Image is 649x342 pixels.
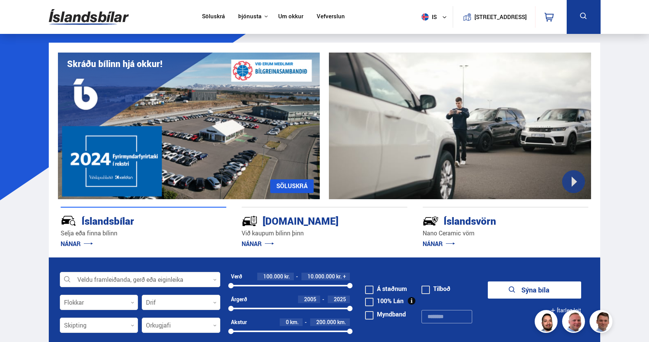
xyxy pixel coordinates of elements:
a: NÁNAR [61,240,93,248]
img: -Svtn6bYgwAsiwNX.svg [423,213,439,229]
label: 100% Lán [365,298,404,304]
div: Akstur [231,319,247,325]
span: 10.000.000 [308,273,335,280]
img: tr5P-W3DuiFaO7aO.svg [242,213,258,229]
span: 200.000 [316,318,336,326]
div: Íslandsbílar [61,214,199,227]
img: svg+xml;base64,PHN2ZyB4bWxucz0iaHR0cDovL3d3dy53My5vcmcvMjAwMC9zdmciIHdpZHRoPSI1MTIiIGhlaWdodD0iNT... [421,13,429,21]
img: JRvxyua_JYH6wB4c.svg [61,213,77,229]
a: [STREET_ADDRESS] [457,6,531,28]
span: kr. [336,273,342,280]
span: 2025 [334,296,346,303]
label: Á staðnum [365,286,407,292]
span: kr. [284,273,290,280]
a: Um okkur [278,13,303,21]
a: NÁNAR [423,240,455,248]
div: [DOMAIN_NAME] [242,214,380,227]
img: eKx6w-_Home_640_.png [58,53,320,199]
span: 0 [286,318,289,326]
img: siFngHWaQ9KaOqBr.png [563,311,586,334]
img: nhp88E3Fdnt1Opn2.png [536,311,559,334]
button: [STREET_ADDRESS] [478,14,524,20]
p: Við kaupum bílinn þinn [242,229,407,238]
a: SÖLUSKRÁ [270,179,314,193]
span: + [343,273,346,280]
label: Myndband [365,311,406,317]
span: 100.000 [263,273,283,280]
label: Tilboð [421,286,450,292]
span: 2005 [304,296,316,303]
p: Nano Ceramic vörn [423,229,588,238]
a: Vefverslun [317,13,345,21]
button: Þjónusta [238,13,261,20]
a: Söluskrá [202,13,225,21]
span: is [418,13,437,21]
img: G0Ugv5HjCgRt.svg [49,5,129,29]
div: Árgerð [231,296,247,302]
div: Íslandsvörn [423,214,561,227]
span: km. [290,319,299,325]
img: FbJEzSuNWCJXmdc-.webp [591,311,614,334]
button: Ítarleg leit [550,302,581,319]
h1: Skráðu bílinn hjá okkur! [67,59,162,69]
p: Selja eða finna bílinn [61,229,226,238]
button: is [418,6,453,28]
div: Verð [231,273,242,280]
span: km. [337,319,346,325]
a: NÁNAR [242,240,274,248]
button: Sýna bíla [488,281,581,299]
